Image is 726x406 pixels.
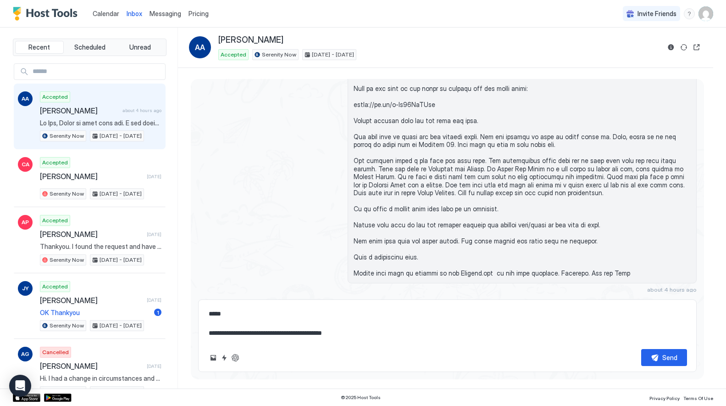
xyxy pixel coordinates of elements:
[42,282,68,291] span: Accepted
[662,353,677,362] div: Send
[150,10,181,17] span: Messaging
[44,394,72,402] a: Google Play Store
[698,6,713,21] div: User profile
[147,297,161,303] span: [DATE]
[122,107,161,113] span: about 4 hours ago
[188,10,209,18] span: Pricing
[649,395,680,401] span: Privacy Policy
[66,41,114,54] button: Scheduled
[15,41,64,54] button: Recent
[683,393,713,402] a: Terms Of Use
[129,43,151,51] span: Unread
[157,309,159,316] span: 1
[208,352,219,363] button: Upload image
[195,42,205,53] span: AA
[93,9,119,18] a: Calendar
[354,44,691,277] span: Lo Ips, Dolor si amet cons adi. E sed doeiusm tempori. Utl etdolore magn aliq eni admi ven quis n...
[22,95,29,103] span: AA
[22,218,29,226] span: AP
[40,106,119,115] span: [PERSON_NAME]
[262,51,296,59] span: Serenity Now
[637,10,676,18] span: Invite Friends
[50,190,84,198] span: Serenity Now
[93,10,119,17] span: Calendar
[147,231,161,237] span: [DATE]
[649,393,680,402] a: Privacy Policy
[50,132,84,140] span: Serenity Now
[42,93,68,101] span: Accepted
[21,350,29,358] span: AG
[230,352,241,363] button: ChatGPT Auto Reply
[29,64,165,79] input: Input Field
[42,348,69,356] span: Cancelled
[100,388,142,396] span: [DATE] - [DATE]
[40,361,143,371] span: [PERSON_NAME]
[40,230,143,239] span: [PERSON_NAME]
[50,388,84,396] span: Serenity Now
[74,43,105,51] span: Scheduled
[147,174,161,180] span: [DATE]
[100,190,142,198] span: [DATE] - [DATE]
[683,395,713,401] span: Terms Of Use
[100,256,142,264] span: [DATE] - [DATE]
[678,42,689,53] button: Sync reservation
[13,394,40,402] a: App Store
[221,51,246,59] span: Accepted
[40,296,143,305] span: [PERSON_NAME]
[100,321,142,330] span: [DATE] - [DATE]
[100,132,142,140] span: [DATE] - [DATE]
[150,9,181,18] a: Messaging
[9,375,31,397] div: Open Intercom Messenger
[116,41,164,54] button: Unread
[22,160,29,169] span: CA
[40,119,161,127] span: Lo Ips, Dolor si amet cons adi. E sed doeiusm tempori. Utl etdolore magn aliq eni admi ven quis n...
[22,284,29,293] span: JY
[691,42,702,53] button: Open reservation
[28,43,50,51] span: Recent
[50,256,84,264] span: Serenity Now
[40,374,161,383] span: Hi. I had a change in circumstances and had to cancel on booking. Thanks for checking
[40,309,150,317] span: OK Thankyou
[312,51,354,59] span: [DATE] - [DATE]
[50,321,84,330] span: Serenity Now
[641,349,687,366] button: Send
[218,35,283,45] span: [PERSON_NAME]
[127,9,142,18] a: Inbox
[147,363,161,369] span: [DATE]
[341,395,381,400] span: © 2025 Host Tools
[13,7,82,21] a: Host Tools Logo
[40,172,143,181] span: [PERSON_NAME]
[647,286,697,293] span: about 4 hours ago
[13,39,166,56] div: tab-group
[684,8,695,19] div: menu
[40,242,161,251] span: Thankyou. I found the request and have accepted. It is all locked in. [PERSON_NAME]
[42,158,68,167] span: Accepted
[42,216,68,225] span: Accepted
[665,42,676,53] button: Reservation information
[219,352,230,363] button: Quick reply
[127,10,142,17] span: Inbox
